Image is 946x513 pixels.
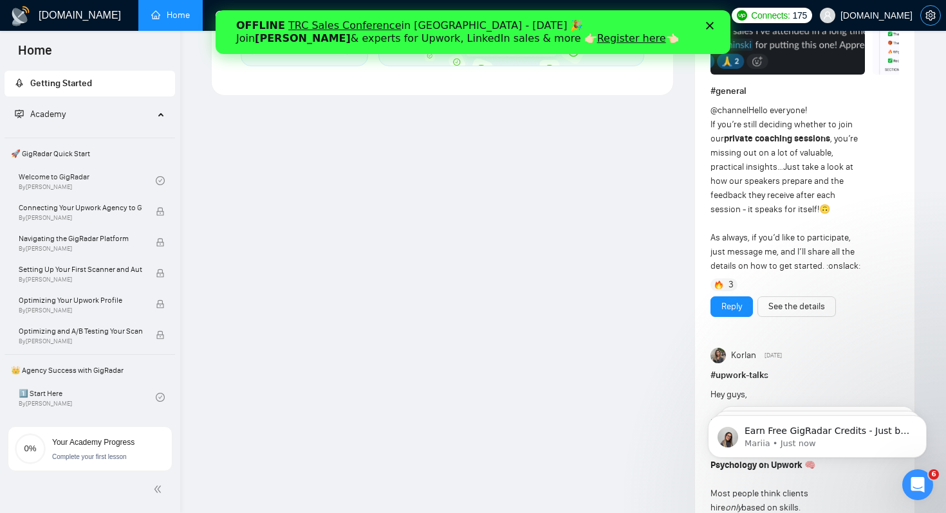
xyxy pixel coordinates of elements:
[19,325,142,337] span: Optimizing and A/B Testing Your Scanner for Better Results
[19,166,156,195] a: Welcome to GigRadarBy[PERSON_NAME]
[920,5,941,26] button: setting
[929,469,939,480] span: 6
[6,141,174,166] span: 🚀 GigRadar Quick Start
[920,10,941,21] a: setting
[15,78,24,87] span: rocket
[710,84,899,98] h1: # general
[56,50,222,61] p: Message from Mariia, sent Just now
[216,10,730,54] iframe: Intercom live chat banner
[15,444,46,453] span: 0%
[793,8,807,22] span: 175
[19,337,142,345] span: By [PERSON_NAME]
[156,330,165,339] span: lock
[156,176,165,185] span: check-circle
[8,41,62,68] span: Home
[216,10,274,21] a: dashboardDashboard
[19,276,142,283] span: By [PERSON_NAME]
[757,296,836,317] button: See the details
[19,201,142,214] span: Connecting Your Upwork Agency to GigRadar
[15,109,24,118] span: fund-projection-screen
[19,263,142,276] span: Setting Up Your First Scanner and Auto-Bidder
[156,393,165,402] span: check-circle
[823,11,832,20] span: user
[19,294,142,307] span: Optimizing Your Upwork Profile
[819,204,830,215] span: 🙃
[382,22,450,34] a: Register here
[153,483,166,496] span: double-left
[156,269,165,278] span: lock
[714,280,723,289] img: 🔥
[710,368,899,382] h1: # upwork-talks
[737,10,747,21] img: upwork-logo.png
[300,10,348,21] a: searchScanner
[15,109,66,120] span: Academy
[156,238,165,247] span: lock
[721,300,742,314] a: Reply
[156,207,165,216] span: lock
[710,296,753,317] button: Reply
[921,10,940,21] span: setting
[768,300,825,314] a: See the details
[902,469,933,500] iframe: Intercom live chat
[728,278,734,291] span: 3
[19,307,142,314] span: By [PERSON_NAME]
[731,348,756,363] span: Korlan
[156,300,165,309] span: lock
[725,502,741,513] em: only
[710,104,862,273] div: Hello everyone! If you’re still deciding whether to join our , you’re missing out on a lot of val...
[689,388,946,478] iframe: Intercom notifications message
[151,10,190,21] a: homeHome
[5,71,175,96] li: Getting Started
[52,438,134,447] span: Your Academy Progress
[765,350,782,361] span: [DATE]
[724,133,830,144] strong: private coaching sessions
[56,37,222,354] span: Earn Free GigRadar Credits - Just by Sharing Your Story! 💬 Want more credits for sending proposal...
[10,6,31,26] img: logo
[52,453,127,460] span: Complete your first lesson
[19,383,156,411] a: 1️⃣ Start HereBy[PERSON_NAME]
[19,214,142,222] span: By [PERSON_NAME]
[751,8,790,22] span: Connects:
[710,105,748,116] span: @channel
[30,78,92,89] span: Getting Started
[6,357,174,383] span: 👑 Agency Success with GigRadar
[19,245,142,253] span: By [PERSON_NAME]
[710,348,726,363] img: Korlan
[490,12,503,19] div: Close
[19,232,142,245] span: Navigating the GigRadar Platform
[30,109,66,120] span: Academy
